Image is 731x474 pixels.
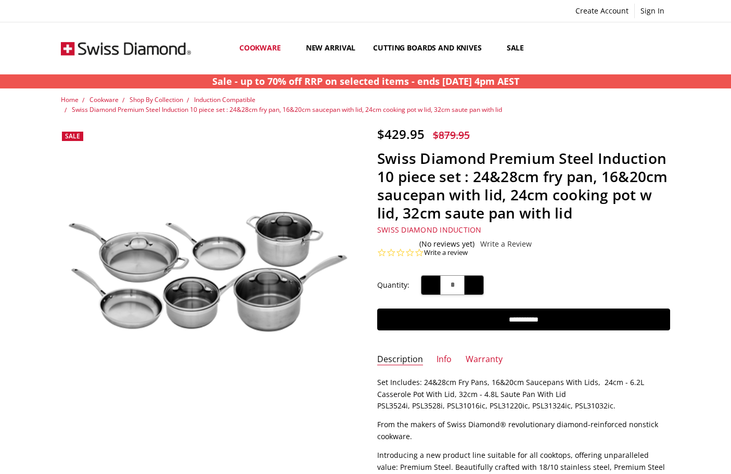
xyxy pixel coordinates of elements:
[424,248,468,258] a: Write a review
[297,25,364,71] a: New arrival
[466,354,503,366] a: Warranty
[130,95,183,104] a: Shop By Collection
[433,128,470,142] span: $879.95
[377,225,482,235] span: Swiss Diamond Induction
[498,25,533,71] a: Sale
[377,419,670,442] p: From the makers of Swiss Diamond® revolutionary diamond-reinforced nonstick cookware.
[194,95,255,104] a: Induction Compatible
[635,4,670,18] a: Sign In
[377,377,670,412] p: Set Includes: 24&28cm Fry Pans, 16&20cm Saucepans With Lids, 24cm - 6.2L Casserole Pot With Lid, ...
[570,4,634,18] a: Create Account
[419,240,474,248] span: (No reviews yet)
[480,240,532,248] a: Write a Review
[212,75,519,87] strong: Sale - up to 70% off RRP on selected items - ends [DATE] 4pm AEST
[86,425,87,426] img: Swiss Diamond Premium Steel Induction 10 piece set : 24&28cm fry pan, 16&20cm saucepan with lid, ...
[377,125,425,143] span: $429.95
[230,25,297,71] a: Cookware
[65,132,80,140] span: Sale
[61,22,191,74] img: Free Shipping On Every Order
[83,425,84,426] img: Swiss Diamond Premium Steel Induction 10 piece set : 24&28cm fry pan, 16&20cm saucepan with lid, ...
[437,354,452,366] a: Info
[377,279,409,291] label: Quantity:
[61,95,79,104] a: Home
[533,25,562,72] a: Show All
[377,149,670,222] h1: Swiss Diamond Premium Steel Induction 10 piece set : 24&28cm fry pan, 16&20cm saucepan with lid, ...
[72,105,502,114] a: Swiss Diamond Premium Steel Induction 10 piece set : 24&28cm fry pan, 16&20cm saucepan with lid, ...
[89,95,119,104] a: Cookware
[364,25,498,71] a: Cutting boards and knives
[61,207,354,339] img: Swiss Diamond Premium Steel Induction 10 piece set : 24&28cm fry pan, 16&20cm saucepan with lid, ...
[377,354,423,366] a: Description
